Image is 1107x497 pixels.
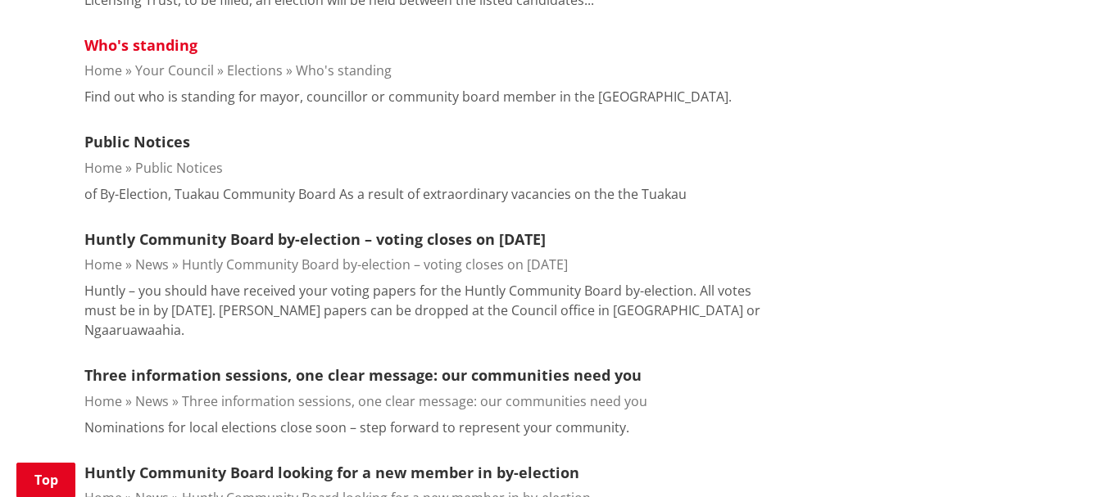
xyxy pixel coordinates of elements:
[135,255,169,273] a: News
[84,184,687,204] p: of By-Election, Tuakau Community Board As a result of extraordinary vacancies on the the Tuakau
[296,61,392,79] a: Who's standing
[182,392,647,410] a: Three information sessions, one clear message: our communities need you
[84,365,642,385] a: Three information sessions, one clear message: our communities need you
[16,463,75,497] a: Top
[84,418,629,437] p: Nominations for local elections close soon – step forward to represent your community.
[182,255,568,273] a: Huntly Community Board by-election – voting closes on [DATE]
[84,392,122,410] a: Home
[84,61,122,79] a: Home
[84,132,190,151] a: Public Notices
[84,159,122,177] a: Home
[84,281,783,340] p: Huntly – you should have received your voting papers for the Huntly Community Board by-election. ...
[135,159,223,177] a: Public Notices
[135,61,214,79] a: Your Council
[84,35,197,55] a: Who's standing
[84,463,579,482] a: Huntly Community Board looking for a new member in by-election
[227,61,283,79] a: Elections
[1032,428,1091,487] iframe: Messenger Launcher
[84,87,732,106] p: Find out who is standing for mayor, councillor or community board member in the [GEOGRAPHIC_DATA].
[135,392,169,410] a: News
[84,229,546,249] a: Huntly Community Board by-election – voting closes on [DATE]
[84,255,122,273] a: Home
